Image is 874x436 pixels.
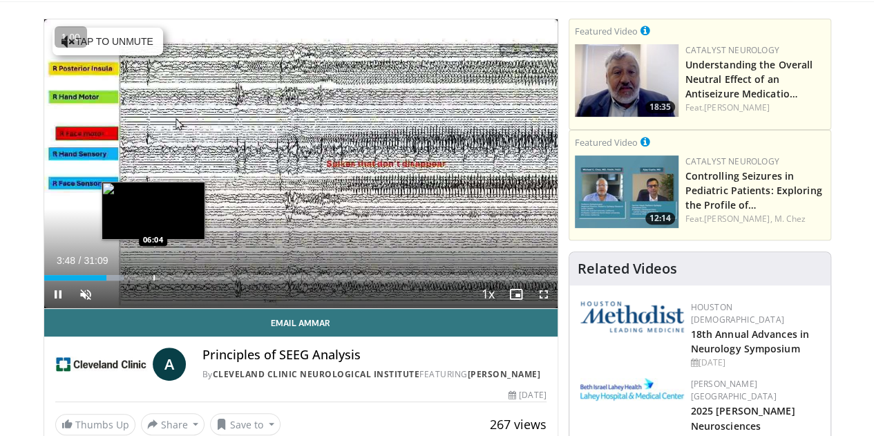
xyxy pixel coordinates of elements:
video-js: Video Player [44,19,558,309]
img: 01bfc13d-03a0-4cb7-bbaa-2eb0a1ecb046.png.150x105_q85_crop-smart_upscale.jpg [575,44,678,117]
img: 5e01731b-4d4e-47f8-b775-0c1d7f1e3c52.png.150x105_q85_crop-smart_upscale.jpg [575,155,678,228]
button: Save to [210,413,281,435]
a: 18:35 [575,44,678,117]
a: Catalyst Neurology [685,44,779,56]
span: 31:09 [84,255,108,266]
a: Catalyst Neurology [685,155,779,167]
h4: Related Videos [578,260,677,277]
button: Enable picture-in-picture mode [502,281,530,308]
a: Thumbs Up [55,414,135,435]
a: [PERSON_NAME][GEOGRAPHIC_DATA] [691,378,777,402]
span: 3:48 [57,255,75,266]
small: Featured Video [575,25,638,37]
span: 18:35 [645,101,675,113]
a: Understanding the Overall Neutral Effect of an Antiseizure Medicatio… [685,58,813,100]
a: Cleveland Clinic Neurological Institute [213,368,420,380]
a: Email Ammar [44,309,558,337]
img: e7977282-282c-4444-820d-7cc2733560fd.jpg.150x105_q85_autocrop_double_scale_upscale_version-0.2.jpg [580,378,684,401]
button: Pause [44,281,72,308]
span: / [79,255,82,266]
div: [DATE] [509,389,546,401]
button: Tap to unmute [53,28,163,55]
a: Houston [DEMOGRAPHIC_DATA] [691,301,784,325]
small: Featured Video [575,136,638,149]
img: image.jpeg [102,182,205,240]
div: By FEATURING [202,368,547,381]
div: Progress Bar [44,275,558,281]
img: Cleveland Clinic Neurological Institute [55,348,147,381]
a: 18th Annual Advances in Neurology Symposium [691,328,809,355]
button: Fullscreen [530,281,558,308]
img: 5e4488cc-e109-4a4e-9fd9-73bb9237ee91.png.150x105_q85_autocrop_double_scale_upscale_version-0.2.png [580,301,684,332]
div: [DATE] [691,357,819,369]
div: Feat. [685,102,825,114]
a: M. Chez [775,213,806,225]
a: Controlling Seizures in Pediatric Patients: Exploring the Profile of… [685,169,822,211]
span: 12:14 [645,212,675,225]
a: [PERSON_NAME], [704,213,772,225]
button: Playback Rate [475,281,502,308]
a: 12:14 [575,155,678,228]
a: A [153,348,186,381]
a: [PERSON_NAME] [468,368,541,380]
h4: Principles of SEEG Analysis [202,348,547,363]
button: Share [141,413,205,435]
span: 267 views [490,416,547,433]
button: Unmute [72,281,99,308]
div: Feat. [685,213,825,225]
a: [PERSON_NAME] [704,102,770,113]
